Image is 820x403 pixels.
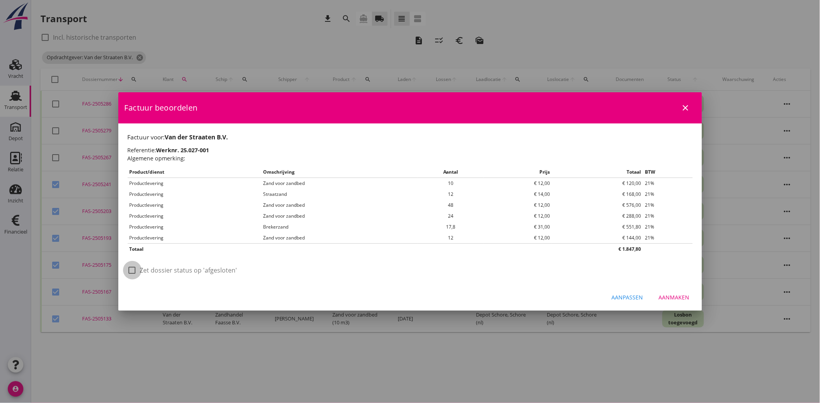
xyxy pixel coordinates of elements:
td: 17,8 [418,222,484,232]
td: 21% [643,178,692,189]
td: Productlevering [128,232,262,244]
td: 10 [418,178,484,189]
td: Brekerzand [262,222,418,232]
td: € 12,00 [484,211,552,222]
td: 21% [643,222,692,232]
td: Productlevering [128,200,262,211]
td: Productlevering [128,178,262,189]
td: € 144,00 [552,232,643,244]
th: Prijs [484,167,552,178]
th: Totaal [128,243,552,255]
div: Aanmaken [659,293,690,301]
td: € 120,00 [552,178,643,189]
td: € 14,00 [484,189,552,200]
button: Aanmaken [653,290,696,304]
td: € 288,00 [552,211,643,222]
td: € 31,00 [484,222,552,232]
th: BTW [643,167,692,178]
h1: Factuur voor: [128,133,693,142]
td: Productlevering [128,211,262,222]
h2: Referentie: Algemene opmerking: [128,146,693,163]
td: € 12,00 [484,200,552,211]
td: 21% [643,232,692,244]
td: Zand voor zandbed [262,211,418,222]
strong: Werknr. 25.027-001 [156,146,209,154]
td: 21% [643,200,692,211]
td: 12 [418,232,484,244]
th: € 1.847,80 [552,243,643,255]
label: Zet dossier status op 'afgesloten' [140,266,237,274]
td: Zand voor zandbed [262,200,418,211]
td: € 12,00 [484,178,552,189]
div: Aanpassen [612,293,643,301]
td: 12 [418,189,484,200]
button: Aanpassen [606,290,650,304]
th: Aantal [418,167,484,178]
th: Totaal [552,167,643,178]
td: 21% [643,211,692,222]
td: 24 [418,211,484,222]
td: Straatzand [262,189,418,200]
th: Product/dienst [128,167,262,178]
strong: Van der Straaten B.V. [165,133,228,141]
td: € 12,00 [484,232,552,244]
td: 48 [418,200,484,211]
td: 21% [643,189,692,200]
td: Productlevering [128,222,262,232]
i: close [681,103,690,113]
td: € 551,80 [552,222,643,232]
td: € 576,00 [552,200,643,211]
td: Productlevering [128,189,262,200]
div: Factuur beoordelen [118,92,702,123]
td: Zand voor zandbed [262,232,418,244]
td: € 168,00 [552,189,643,200]
td: Zand voor zandbed [262,178,418,189]
th: Omschrijving [262,167,418,178]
